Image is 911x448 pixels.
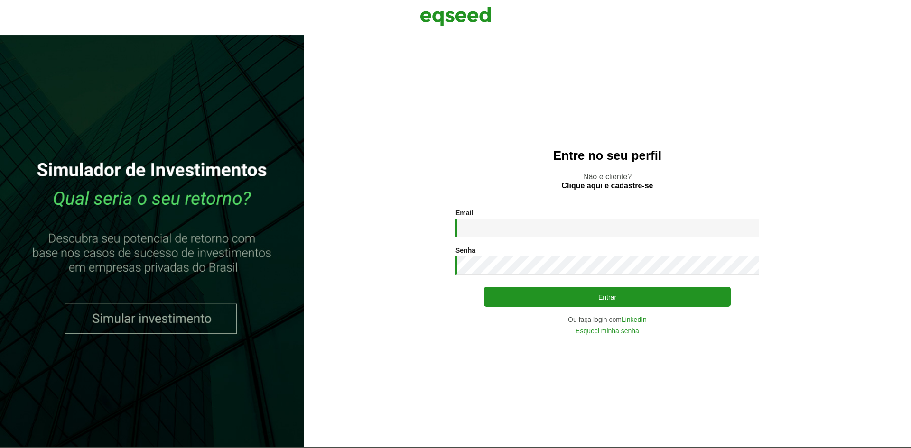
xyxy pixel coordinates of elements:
[484,287,731,307] button: Entrar
[455,247,475,254] label: Senha
[455,316,759,323] div: Ou faça login com
[420,5,491,28] img: EqSeed Logo
[455,210,473,216] label: Email
[323,172,892,190] p: Não é cliente?
[576,328,639,334] a: Esqueci minha senha
[323,149,892,163] h2: Entre no seu perfil
[622,316,647,323] a: LinkedIn
[562,182,653,190] a: Clique aqui e cadastre-se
